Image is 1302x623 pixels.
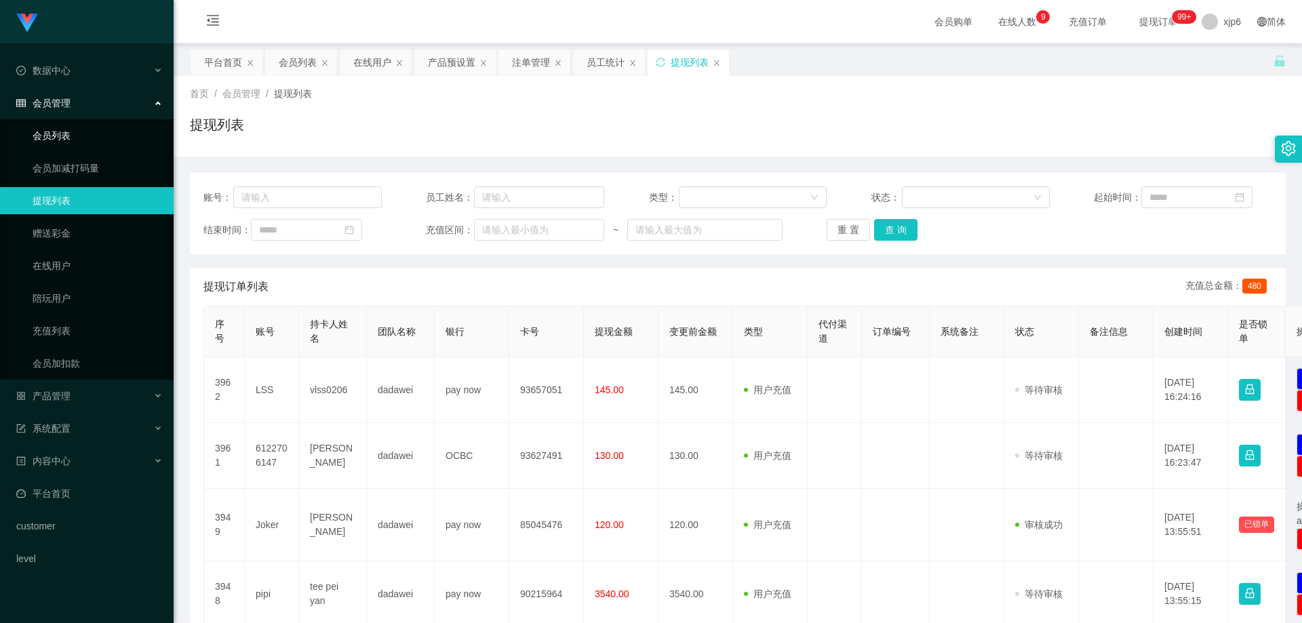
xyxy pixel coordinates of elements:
[395,59,403,67] i: 图标: close
[1015,519,1063,530] span: 审核成功
[266,88,269,99] span: /
[16,66,26,75] i: 图标: check-circle-o
[1281,141,1296,156] i: 图标: setting
[744,588,791,599] span: 用户充值
[214,88,217,99] span: /
[991,17,1043,26] span: 在线人数
[669,326,717,337] span: 变更前金额
[1164,326,1202,337] span: 创建时间
[435,423,509,489] td: OCBC
[426,223,473,237] span: 充值区间：
[744,450,791,461] span: 用户充值
[509,357,584,423] td: 93657051
[744,326,763,337] span: 类型
[16,65,71,76] span: 数据中心
[204,423,245,489] td: 3961
[587,49,625,75] div: 员工统计
[1132,17,1184,26] span: 提现订单
[1257,17,1267,26] i: 图标: global
[299,423,367,489] td: [PERSON_NAME]
[509,423,584,489] td: 93627491
[16,545,163,572] a: level
[1239,445,1261,466] button: 图标: lock
[1090,326,1128,337] span: 备注信息
[474,219,604,241] input: 请输入最小值为
[1015,588,1063,599] span: 等待审核
[1036,10,1050,24] sup: 9
[1239,517,1274,533] button: 已锁单
[1015,384,1063,395] span: 等待审核
[353,49,391,75] div: 在线用户
[190,1,236,44] i: 图标: menu-fold
[941,326,979,337] span: 系统备注
[190,115,244,135] h1: 提现列表
[1242,279,1267,294] span: 480
[1062,17,1113,26] span: 充值订单
[279,49,317,75] div: 会员列表
[658,489,733,561] td: 120.00
[1015,450,1063,461] span: 等待审核
[1153,423,1228,489] td: [DATE] 16:23:47
[203,223,251,237] span: 结束时间：
[649,190,679,205] span: 类型：
[16,513,163,540] a: customer
[310,319,348,344] span: 持卡人姓名
[474,186,604,208] input: 请输入
[1153,489,1228,561] td: [DATE] 13:55:51
[1033,193,1042,203] i: 图标: down
[428,49,475,75] div: 产品预设置
[367,423,435,489] td: dadawei
[233,186,382,208] input: 请输入
[367,489,435,561] td: dadawei
[16,423,71,434] span: 系统配置
[1235,193,1244,202] i: 图标: calendar
[604,223,627,237] span: ~
[215,319,224,344] span: 序号
[33,350,163,377] a: 会员加扣款
[274,88,312,99] span: 提现列表
[1172,10,1196,24] sup: 249
[16,14,38,33] img: logo.9652507e.png
[595,384,624,395] span: 145.00
[1239,583,1261,605] button: 图标: lock
[871,190,902,205] span: 状态：
[16,456,71,466] span: 内容中心
[33,122,163,149] a: 会员列表
[595,519,624,530] span: 120.00
[554,59,562,67] i: 图标: close
[671,49,709,75] div: 提现列表
[16,390,71,401] span: 产品管理
[1274,55,1286,67] i: 图标: unlock
[627,219,782,241] input: 请输入最大值为
[512,49,550,75] div: 注单管理
[367,357,435,423] td: dadawei
[204,49,242,75] div: 平台首页
[595,588,629,599] span: 3540.00
[33,252,163,279] a: 在线用户
[629,59,637,67] i: 图标: close
[204,357,245,423] td: 3962
[16,98,26,108] i: 图标: table
[245,489,299,561] td: Joker
[744,384,791,395] span: 用户充值
[245,423,299,489] td: 6122706147
[426,190,473,205] span: 员工姓名：
[16,424,26,433] i: 图标: form
[246,59,254,67] i: 图标: close
[713,59,721,67] i: 图标: close
[33,220,163,247] a: 赠送彩金
[818,319,847,344] span: 代付渠道
[1041,10,1046,24] p: 9
[446,326,465,337] span: 银行
[595,450,624,461] span: 130.00
[1185,279,1272,295] div: 充值总金额：
[321,59,329,67] i: 图标: close
[16,480,163,507] a: 图标: dashboard平台首页
[656,58,665,67] i: 图标: sync
[245,357,299,423] td: LSS
[520,326,539,337] span: 卡号
[1239,319,1267,344] span: 是否锁单
[203,279,269,295] span: 提现订单列表
[33,317,163,344] a: 充值列表
[595,326,633,337] span: 提现金额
